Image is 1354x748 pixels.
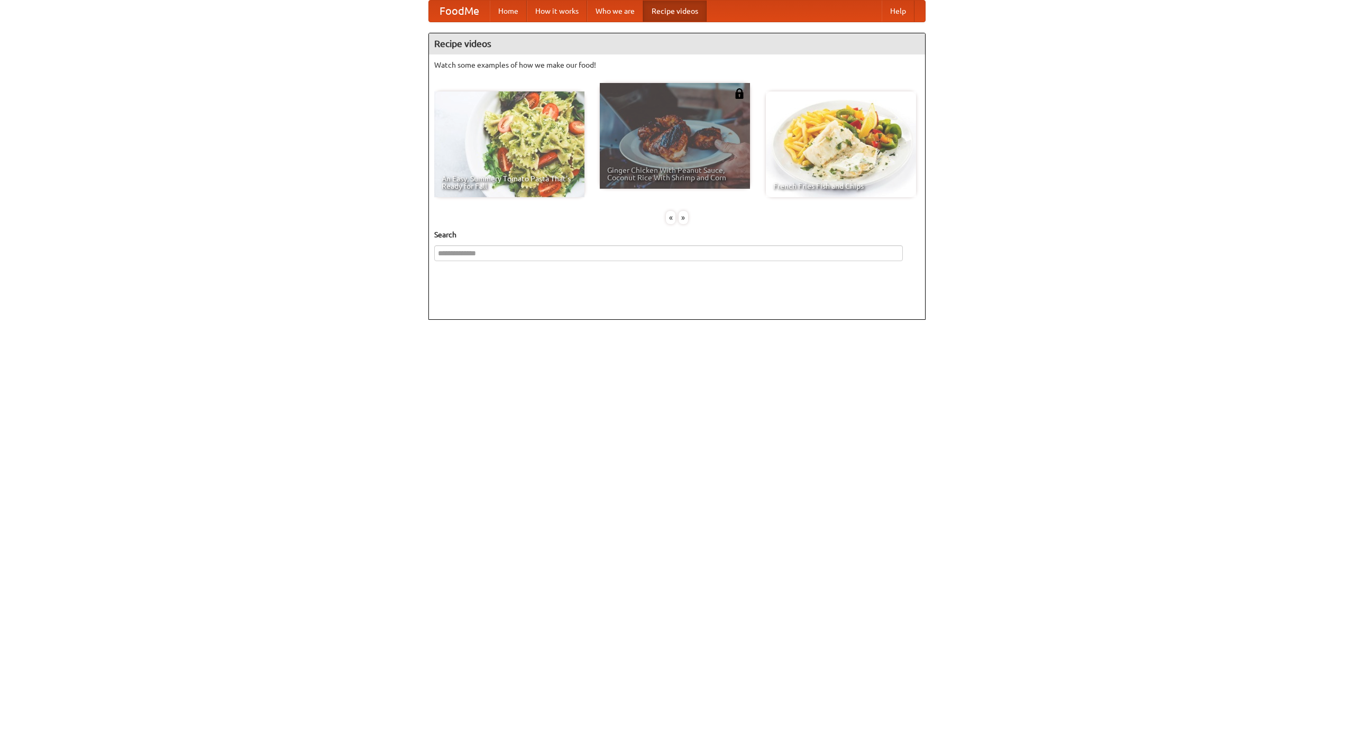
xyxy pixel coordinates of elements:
[490,1,527,22] a: Home
[766,91,916,197] a: French Fries Fish and Chips
[434,91,584,197] a: An Easy, Summery Tomato Pasta That's Ready for Fall
[666,211,675,224] div: «
[773,182,909,190] span: French Fries Fish and Chips
[882,1,914,22] a: Help
[734,88,745,99] img: 483408.png
[679,211,688,224] div: »
[527,1,587,22] a: How it works
[587,1,643,22] a: Who we are
[442,175,577,190] span: An Easy, Summery Tomato Pasta That's Ready for Fall
[434,229,920,240] h5: Search
[429,1,490,22] a: FoodMe
[643,1,707,22] a: Recipe videos
[434,60,920,70] p: Watch some examples of how we make our food!
[429,33,925,54] h4: Recipe videos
